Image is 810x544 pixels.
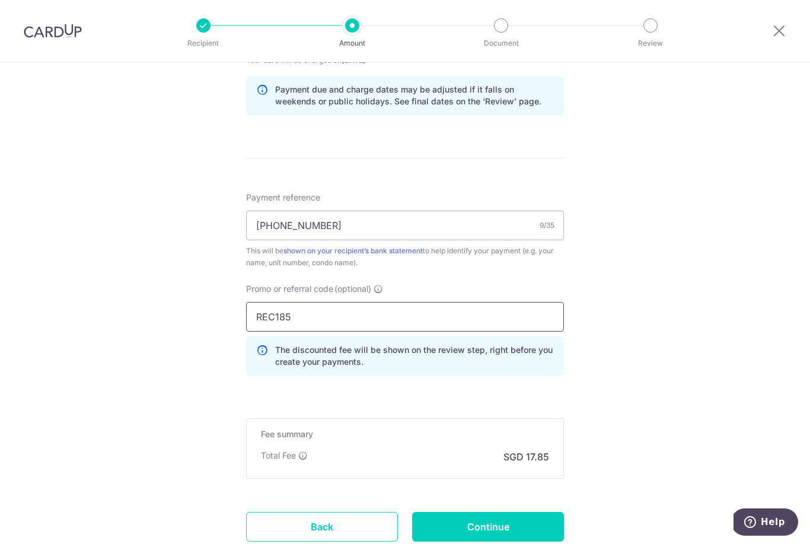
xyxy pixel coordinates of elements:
h5: Fee summary [261,428,549,440]
div: 9/35 [540,219,554,231]
span: Promo or referral code [246,283,333,295]
p: Document [457,37,545,49]
a: Back [246,512,398,542]
img: CardUp [24,24,82,38]
a: shown on your recipient’s bank statement [283,246,423,255]
p: Amount [308,37,396,49]
p: Recipient [160,37,247,49]
p: The discounted fee will be shown on the review step, right before you create your payments. [275,344,554,368]
p: Payment due and charge dates may be adjusted if it falls on weekends or public holidays. See fina... [275,84,554,107]
p: Total Fee [261,450,296,462]
span: Payment reference [246,192,320,203]
p: Review [607,37,694,49]
div: This will be to help identify your payment (e.g. your name, unit number, condo name). [246,245,564,269]
iframe: Opens a widget where you can find more information [734,508,798,538]
input: Continue [412,512,564,542]
span: (optional) [334,283,371,295]
p: SGD 17.85 [503,450,549,464]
